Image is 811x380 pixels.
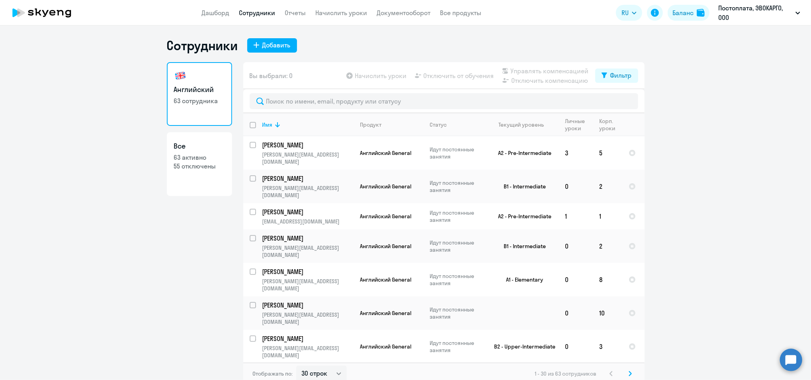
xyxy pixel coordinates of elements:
[360,149,412,157] span: Английский General
[360,213,412,220] span: Английский General
[262,141,352,149] p: [PERSON_NAME]
[485,170,559,203] td: B1 - Intermediate
[167,132,232,196] a: Все63 активно55 отключены
[430,121,447,128] div: Статус
[262,301,352,309] p: [PERSON_NAME]
[360,121,423,128] div: Продукт
[262,174,354,183] a: [PERSON_NAME]
[167,37,238,53] h1: Сотрудники
[360,309,412,317] span: Английский General
[668,5,709,21] button: Балансbalance
[485,136,559,170] td: A2 - Pre-Intermediate
[559,229,593,263] td: 0
[262,267,352,276] p: [PERSON_NAME]
[285,9,306,17] a: Отчеты
[253,370,293,377] span: Отображать по:
[600,118,617,132] div: Корп. уроки
[167,62,232,126] a: Английский63 сотрудника
[430,306,485,320] p: Идут постоянные занятия
[377,9,431,17] a: Документооборот
[262,234,352,243] p: [PERSON_NAME]
[593,263,622,296] td: 8
[430,121,485,128] div: Статус
[262,311,354,325] p: [PERSON_NAME][EMAIL_ADDRESS][DOMAIN_NAME]
[485,330,559,363] td: B2 - Upper-Intermediate
[360,343,412,350] span: Английский General
[250,93,638,109] input: Поиск по имени, email, продукту или статусу
[593,330,622,363] td: 3
[262,40,291,50] div: Добавить
[360,243,412,250] span: Английский General
[262,151,354,165] p: [PERSON_NAME][EMAIL_ADDRESS][DOMAIN_NAME]
[262,234,354,243] a: [PERSON_NAME]
[247,38,297,53] button: Добавить
[593,170,622,203] td: 2
[485,203,559,229] td: A2 - Pre-Intermediate
[262,267,354,276] a: [PERSON_NAME]
[559,330,593,363] td: 0
[535,370,597,377] span: 1 - 30 из 63 сотрудников
[262,208,352,216] p: [PERSON_NAME]
[430,272,485,287] p: Идут постоянные занятия
[262,334,354,343] a: [PERSON_NAME]
[593,136,622,170] td: 5
[262,334,352,343] p: [PERSON_NAME]
[593,229,622,263] td: 2
[316,9,367,17] a: Начислить уроки
[262,218,354,225] p: [EMAIL_ADDRESS][DOMAIN_NAME]
[672,8,694,18] div: Баланс
[559,136,593,170] td: 3
[485,229,559,263] td: B1 - Intermediate
[485,263,559,296] td: A1 - Elementary
[174,84,225,95] h3: Английский
[262,208,354,216] a: [PERSON_NAME]
[565,118,588,132] div: Личные уроки
[718,3,792,22] p: Постоплата, ЭВОКАРГО, ООО
[174,141,225,151] h3: Все
[262,184,354,199] p: [PERSON_NAME][EMAIL_ADDRESS][DOMAIN_NAME]
[360,183,412,190] span: Английский General
[559,263,593,296] td: 0
[262,121,273,128] div: Имя
[360,276,412,283] span: Английский General
[262,121,354,128] div: Имя
[714,3,804,22] button: Постоплата, ЭВОКАРГО, ООО
[559,296,593,330] td: 0
[174,153,225,162] p: 63 активно
[262,345,354,359] p: [PERSON_NAME][EMAIL_ADDRESS][DOMAIN_NAME]
[595,69,638,83] button: Фильтр
[262,301,354,309] a: [PERSON_NAME]
[174,69,187,82] img: english
[600,118,622,132] div: Корп. уроки
[440,9,482,17] a: Все продукты
[498,121,544,128] div: Текущий уровень
[559,203,593,229] td: 1
[262,174,352,183] p: [PERSON_NAME]
[621,8,629,18] span: RU
[430,146,485,160] p: Идут постоянные занятия
[250,71,293,80] span: Вы выбрали: 0
[491,121,559,128] div: Текущий уровень
[239,9,276,17] a: Сотрудники
[593,203,622,229] td: 1
[262,278,354,292] p: [PERSON_NAME][EMAIL_ADDRESS][DOMAIN_NAME]
[430,339,485,354] p: Идут постоянные занятия
[610,71,632,80] div: Фильтр
[593,296,622,330] td: 10
[360,121,382,128] div: Продукт
[174,162,225,170] p: 55 отключены
[430,179,485,194] p: Идут постоянные занятия
[697,9,705,17] img: balance
[430,239,485,253] p: Идут постоянные занятия
[616,5,642,21] button: RU
[262,244,354,259] p: [PERSON_NAME][EMAIL_ADDRESS][DOMAIN_NAME]
[262,141,354,149] a: [PERSON_NAME]
[430,209,485,223] p: Идут постоянные занятия
[202,9,230,17] a: Дашборд
[174,96,225,105] p: 63 сотрудника
[559,170,593,203] td: 0
[565,118,593,132] div: Личные уроки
